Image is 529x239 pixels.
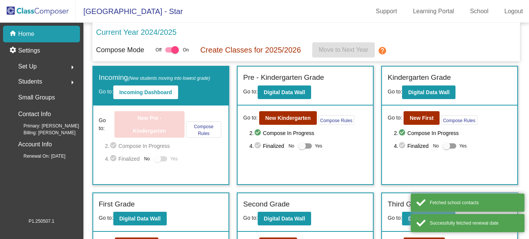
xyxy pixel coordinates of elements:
label: Third Grade [388,199,426,210]
span: Move to Next Year [319,47,368,53]
b: Digital Data Wall [119,216,161,222]
mat-icon: check_circle [398,141,407,151]
label: Incoming [99,72,210,83]
b: Digital Data Wall [264,216,305,222]
span: Off [156,47,162,53]
span: Go to: [99,116,113,132]
button: Digital Data Wall [402,85,455,99]
span: Go to: [99,88,113,95]
button: Compose Rules [186,121,222,138]
span: Yes [315,141,322,151]
span: Go to: [388,114,402,122]
mat-icon: check_circle [110,154,119,163]
span: 2. Compose In Progress [105,141,223,151]
mat-icon: arrow_right [68,63,77,72]
b: New Kindergarten [265,115,311,121]
span: Renewal On: [DATE] [11,153,65,160]
span: [GEOGRAPHIC_DATA] - Star [76,5,183,17]
p: Home [18,29,34,39]
label: Pre - Kindergarten Grade [243,72,324,83]
p: Current Year 2024/2025 [96,26,177,38]
p: Create Classes for 2025/2026 [200,44,301,56]
button: Compose Rules [441,115,477,125]
span: Primary: [PERSON_NAME] [11,123,79,129]
span: (New students moving into lowest grade) [128,76,210,81]
span: On [183,47,189,53]
p: Small Groups [18,92,55,103]
button: New First [404,111,440,125]
button: New Pre - Kindergarten [114,111,184,138]
button: Digital Data Wall [402,212,455,225]
span: Go to: [388,88,402,95]
p: Account Info [18,139,52,150]
button: Digital Data Wall [113,212,167,225]
mat-icon: settings [9,46,18,55]
b: New Pre - Kindergarten [133,115,166,134]
span: Go to: [388,215,402,221]
button: Digital Data Wall [258,85,311,99]
mat-icon: arrow_right [68,78,77,87]
span: 2. Compose In Progress [249,129,367,138]
span: 4. Finalized [105,154,140,163]
span: No [433,143,439,149]
button: Compose Rules [318,115,354,125]
b: New First [410,115,434,121]
mat-icon: check_circle [254,129,263,138]
mat-icon: check_circle [398,129,407,138]
span: Students [18,76,42,87]
button: New Kindergarten [259,111,317,125]
label: Second Grade [243,199,290,210]
p: Compose Mode [96,45,144,55]
button: Move to Next Year [312,42,375,57]
b: Digital Data Wall [264,89,305,95]
mat-icon: check_circle [110,141,119,151]
p: Settings [18,46,40,55]
b: Digital Data Wall [408,89,449,95]
b: Incoming Dashboard [119,89,172,95]
a: School [464,5,495,17]
p: Contact Info [18,109,51,119]
span: No [288,143,294,149]
span: Yes [170,154,178,163]
span: Go to: [243,114,258,122]
mat-icon: help [378,46,387,55]
span: 4. Finalized [394,141,429,151]
mat-icon: home [9,29,18,39]
div: Successfully fetched renewal date [430,220,519,227]
a: Support [370,5,403,17]
span: Billing: [PERSON_NAME] [11,129,75,136]
mat-icon: check_circle [254,141,263,151]
a: Learning Portal [407,5,460,17]
span: Go to: [243,88,258,95]
a: Logout [498,5,529,17]
span: Go to: [243,215,258,221]
span: Go to: [99,215,113,221]
button: Incoming Dashboard [113,85,178,99]
span: 2. Compose In Progress [394,129,512,138]
label: First Grade [99,199,135,210]
span: Set Up [18,61,37,72]
label: Kindergarten Grade [388,72,451,83]
button: Digital Data Wall [258,212,311,225]
b: Digital Data Wall [408,216,449,222]
span: 4. Finalized [249,141,285,151]
div: Fetched school contacts [430,199,519,206]
span: Yes [459,141,467,151]
span: No [144,155,150,162]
